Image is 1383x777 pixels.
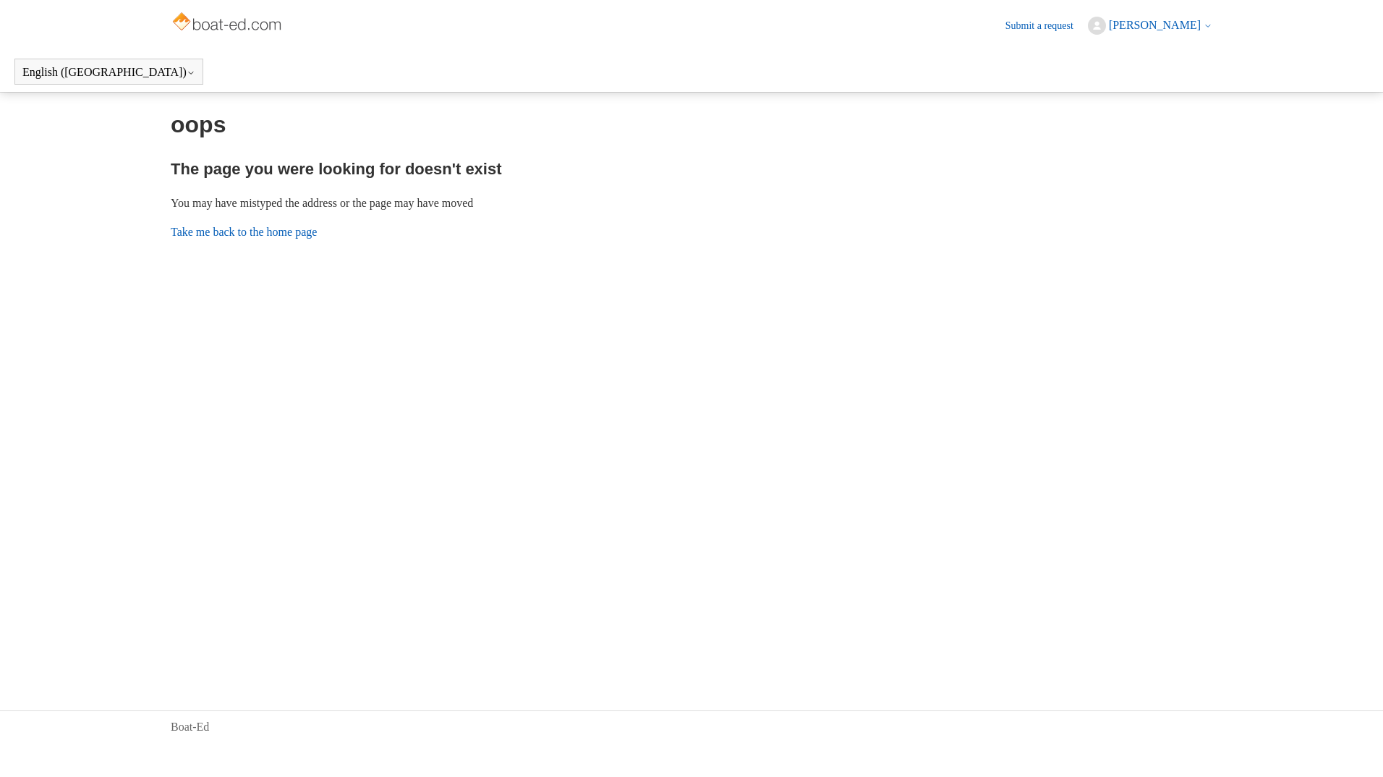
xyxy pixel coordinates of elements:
[171,718,209,736] a: Boat-Ed
[1088,17,1212,35] button: [PERSON_NAME]
[171,195,1212,212] p: You may have mistyped the address or the page may have moved
[1005,18,1088,33] a: Submit a request
[171,226,317,238] a: Take me back to the home page
[22,66,195,79] button: English ([GEOGRAPHIC_DATA])
[1109,19,1201,31] span: [PERSON_NAME]
[171,107,1212,142] h1: oops
[1335,729,1372,766] div: Live chat
[171,9,286,38] img: Boat-Ed Help Center home page
[171,157,1212,181] h2: The page you were looking for doesn't exist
